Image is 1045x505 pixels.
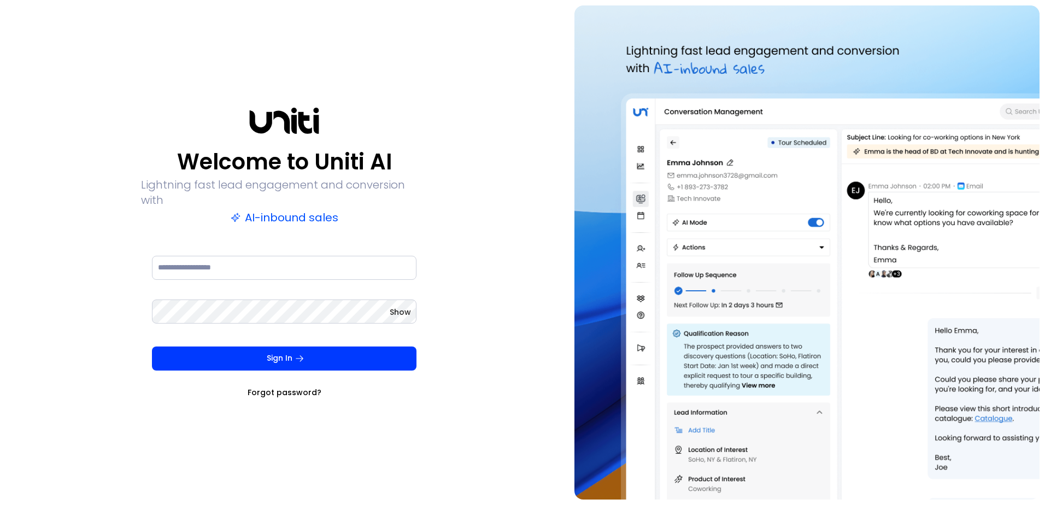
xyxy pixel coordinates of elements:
button: Show [390,307,411,318]
a: Forgot password? [248,387,321,398]
img: auth-hero.png [574,5,1040,500]
p: Lightning fast lead engagement and conversion with [141,177,427,208]
button: Sign In [152,347,416,371]
p: AI-inbound sales [231,210,338,225]
p: Welcome to Uniti AI [177,149,392,175]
